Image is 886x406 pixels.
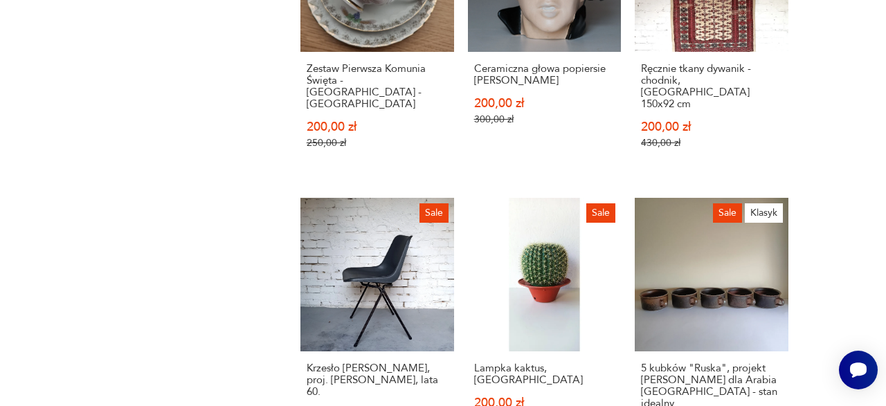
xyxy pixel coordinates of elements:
[839,351,878,389] iframe: Smartsupp widget button
[474,63,615,86] h3: Ceramiczna głowa popiersie [PERSON_NAME]
[307,63,448,110] h3: Zestaw Pierwsza Komunia Święta - [GEOGRAPHIC_DATA] - [GEOGRAPHIC_DATA]
[307,121,448,133] p: 200,00 zł
[307,362,448,398] h3: Krzesło [PERSON_NAME], proj. [PERSON_NAME], lata 60.
[641,63,782,110] h3: Ręcznie tkany dywanik - chodnik, [GEOGRAPHIC_DATA] 150x92 cm
[307,137,448,149] p: 250,00 zł
[474,362,615,386] h3: Lampka kaktus, [GEOGRAPHIC_DATA]
[474,113,615,125] p: 300,00 zł
[474,98,615,109] p: 200,00 zł
[641,137,782,149] p: 430,00 zł
[641,121,782,133] p: 200,00 zł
